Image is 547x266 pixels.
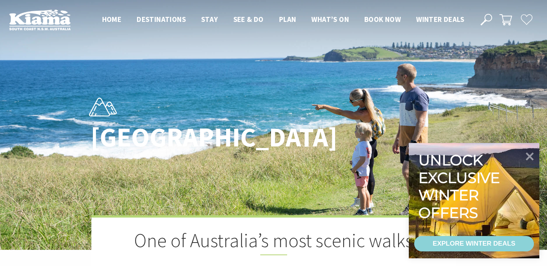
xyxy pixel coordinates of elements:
[91,123,307,152] h1: [GEOGRAPHIC_DATA]
[137,15,186,24] span: Destinations
[233,15,264,24] span: See & Do
[414,236,534,251] a: EXPLORE WINTER DEALS
[9,9,71,30] img: Kiama Logo
[416,15,464,24] span: Winter Deals
[94,13,472,26] nav: Main Menu
[102,15,122,24] span: Home
[201,15,218,24] span: Stay
[279,15,296,24] span: Plan
[418,151,503,221] div: Unlock exclusive winter offers
[364,15,401,24] span: Book now
[311,15,349,24] span: What’s On
[433,236,515,251] div: EXPLORE WINTER DEALS
[130,229,418,255] h2: One of Australia’s most scenic walks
